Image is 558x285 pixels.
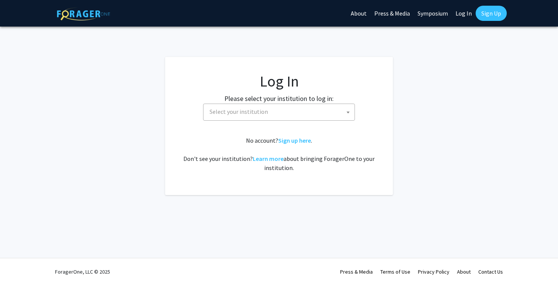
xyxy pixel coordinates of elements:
[340,268,373,275] a: Press & Media
[180,136,378,172] div: No account? . Don't see your institution? about bringing ForagerOne to your institution.
[224,93,334,104] label: Please select your institution to log in:
[457,268,471,275] a: About
[253,155,284,162] a: Learn more about bringing ForagerOne to your institution
[210,108,268,115] span: Select your institution
[476,6,507,21] a: Sign Up
[206,104,355,120] span: Select your institution
[478,268,503,275] a: Contact Us
[203,104,355,121] span: Select your institution
[180,72,378,90] h1: Log In
[57,7,110,20] img: ForagerOne Logo
[418,268,449,275] a: Privacy Policy
[278,137,311,144] a: Sign up here
[55,258,110,285] div: ForagerOne, LLC © 2025
[380,268,410,275] a: Terms of Use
